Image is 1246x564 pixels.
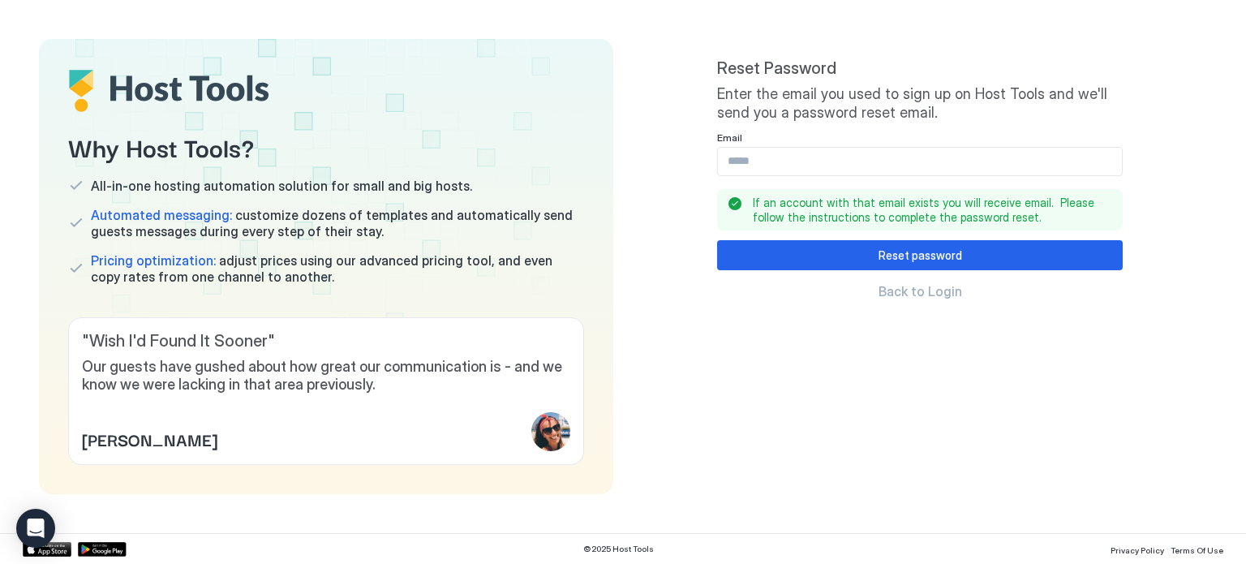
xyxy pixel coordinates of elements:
span: Reset Password [717,58,1123,79]
a: App Store [23,542,71,557]
span: Back to Login [879,283,962,299]
span: All-in-one hosting automation solution for small and big hosts. [91,178,472,194]
a: Google Play Store [78,542,127,557]
span: Enter the email you used to sign up on Host Tools and we'll send you a password reset email. [717,85,1123,122]
span: " Wish I'd Found It Sooner " [82,331,570,351]
span: Email [717,131,742,144]
span: Automated messaging: [91,207,232,223]
button: Reset password [717,240,1123,270]
span: Why Host Tools? [68,128,584,165]
a: Privacy Policy [1111,540,1164,558]
div: Open Intercom Messenger [16,509,55,548]
span: customize dozens of templates and automatically send guests messages during every step of their s... [91,207,584,239]
span: Terms Of Use [1171,545,1223,555]
span: Our guests have gushed about how great our communication is - and we know we were lacking in that... [82,358,570,394]
input: Input Field [718,148,1122,175]
span: © 2025 Host Tools [583,544,654,554]
div: profile [531,412,570,451]
a: Back to Login [717,283,1123,299]
span: Pricing optimization: [91,252,216,269]
span: adjust prices using our advanced pricing tool, and even copy rates from one channel to another. [91,252,584,285]
a: Terms Of Use [1171,540,1223,558]
span: [PERSON_NAME] [82,427,217,451]
div: Reset password [879,247,962,264]
span: If an account with that email exists you will receive email. Please follow the instructions to co... [753,196,1103,224]
span: Privacy Policy [1111,545,1164,555]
